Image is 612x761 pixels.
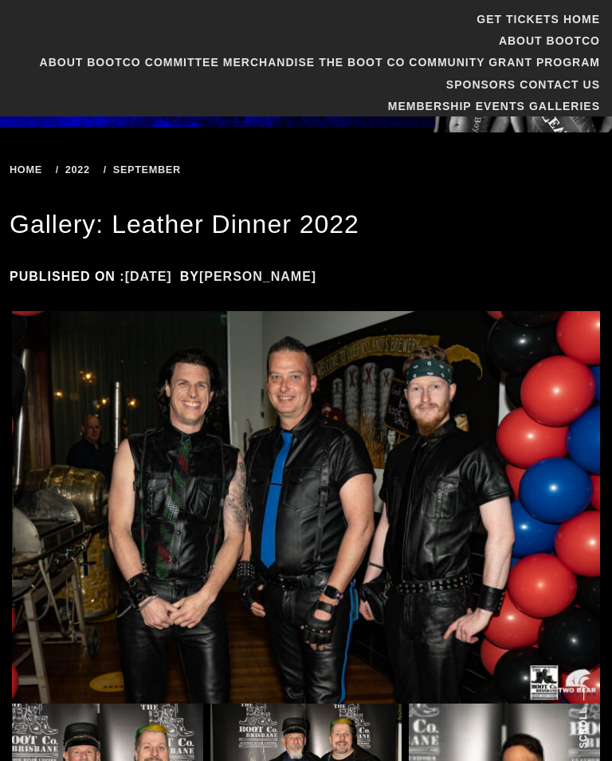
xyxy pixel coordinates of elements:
[10,164,48,175] a: Home
[40,56,141,69] a: About BootCo
[520,78,600,91] a: Contact Us
[476,100,525,112] a: Events
[199,270,316,283] a: [PERSON_NAME]
[477,13,559,26] a: GET TICKETS
[125,270,172,283] a: [DATE]
[180,270,324,283] span: by
[145,56,219,69] a: Committee
[10,207,602,242] h1: Gallery: Leather Dinner 2022
[10,270,180,283] span: Published on :
[104,164,186,175] a: September
[578,708,589,748] strong: Scroll
[563,13,600,26] a: Home
[56,164,96,175] a: 2022
[388,100,472,112] a: Membership
[446,78,516,91] a: Sponsors
[10,164,392,175] div: Breadcrumbs
[499,34,600,47] a: About BootCo
[529,100,600,112] a: Galleries
[223,56,315,69] a: Merchandise
[319,56,600,69] a: The Boot Co Community Grant Program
